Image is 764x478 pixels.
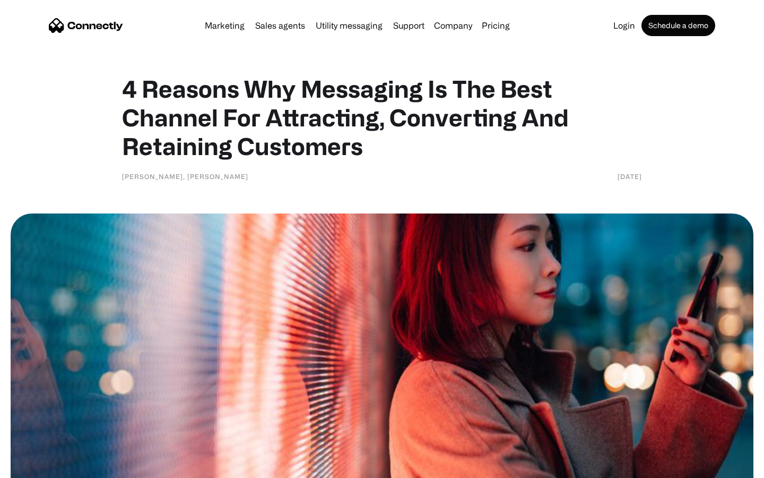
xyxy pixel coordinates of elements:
a: Sales agents [251,21,309,30]
div: [PERSON_NAME], [PERSON_NAME] [122,171,248,182]
div: Company [434,18,472,33]
a: Utility messaging [311,21,387,30]
ul: Language list [21,459,64,474]
a: Pricing [477,21,514,30]
a: Login [609,21,639,30]
a: Marketing [201,21,249,30]
a: Support [389,21,429,30]
div: [DATE] [618,171,642,182]
a: Schedule a demo [641,15,715,36]
h1: 4 Reasons Why Messaging Is The Best Channel For Attracting, Converting And Retaining Customers [122,74,642,160]
aside: Language selected: English [11,459,64,474]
